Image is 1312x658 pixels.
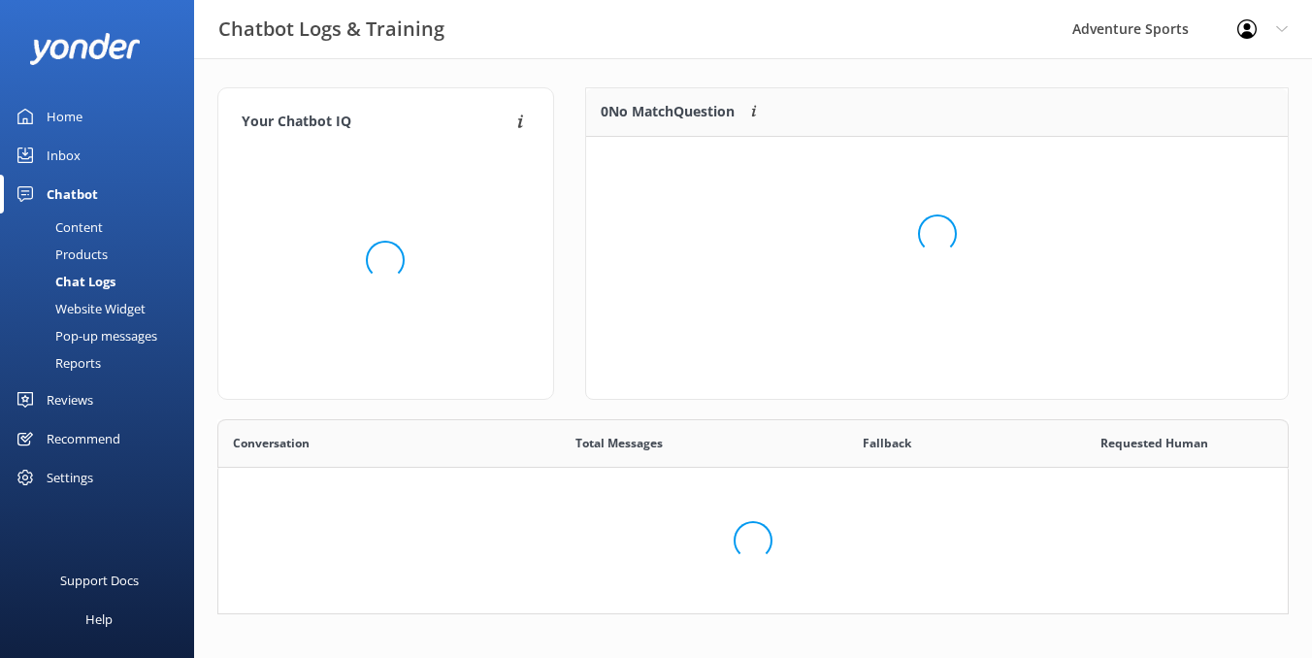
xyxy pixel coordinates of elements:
a: Reports [12,349,194,377]
div: Help [85,600,113,639]
p: 0 No Match Question [601,101,735,122]
div: grid [217,468,1289,613]
div: Products [12,241,108,268]
div: Reports [12,349,101,377]
div: Settings [47,458,93,497]
div: Support Docs [60,561,139,600]
h4: Your Chatbot IQ [242,112,511,133]
div: Chatbot [47,175,98,214]
div: Home [47,97,82,136]
a: Website Widget [12,295,194,322]
div: Chat Logs [12,268,115,295]
a: Chat Logs [12,268,194,295]
a: Products [12,241,194,268]
div: Recommend [47,419,120,458]
h3: Chatbot Logs & Training [218,14,444,45]
a: Content [12,214,194,241]
img: yonder-white-logo.png [29,33,141,65]
div: Pop-up messages [12,322,157,349]
div: Inbox [47,136,81,175]
a: Pop-up messages [12,322,194,349]
div: grid [586,137,1288,331]
div: Reviews [47,380,93,419]
div: Content [12,214,103,241]
span: Total Messages [575,434,663,452]
span: Conversation [233,434,310,452]
div: Website Widget [12,295,146,322]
